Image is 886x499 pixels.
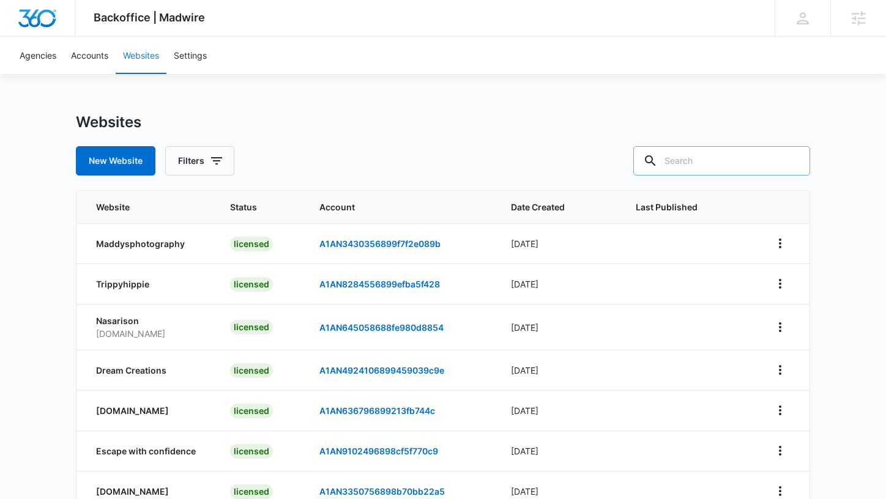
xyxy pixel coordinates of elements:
[770,401,790,420] button: View More
[96,445,201,457] p: Escape with confidence
[12,37,64,74] a: Agencies
[230,237,273,251] div: licensed
[319,322,444,333] a: A1AN645058688fe980d8854
[230,201,290,213] span: Status
[319,365,444,375] a: A1AN4924106899459039c9e
[496,223,621,264] td: [DATE]
[64,37,116,74] a: Accounts
[230,444,273,459] div: licensed
[633,146,810,176] input: Search
[496,431,621,471] td: [DATE]
[319,238,441,249] a: A1AN3430356899f7f2e089b
[96,327,201,340] p: [DOMAIN_NAME]
[319,446,438,456] a: A1AN9102496898cf5f770c9
[319,405,435,416] a: A1AN636796899213fb744c
[96,404,201,417] p: [DOMAIN_NAME]
[96,364,201,377] p: Dream Creations
[496,350,621,390] td: [DATE]
[165,146,234,176] button: Filters
[96,485,201,498] p: [DOMAIN_NAME]
[230,363,273,378] div: licensed
[319,486,445,497] a: A1AN3350756898b70bb22a5
[770,441,790,460] button: View More
[319,279,440,289] a: A1AN8284556899efba5f428
[230,320,273,335] div: licensed
[770,234,790,253] button: View More
[770,360,790,380] button: View More
[96,278,201,290] p: Trippyhippie
[770,274,790,294] button: View More
[96,237,201,250] p: Maddysphotography
[94,11,205,24] span: Backoffice | Madwire
[496,304,621,350] td: [DATE]
[230,484,273,499] div: licensed
[496,390,621,431] td: [DATE]
[96,314,201,327] p: Nasarison
[230,277,273,292] div: licensed
[511,201,589,213] span: Date Created
[496,264,621,304] td: [DATE]
[166,37,214,74] a: Settings
[230,404,273,418] div: licensed
[636,201,723,213] span: Last Published
[76,113,141,131] h1: Websites
[96,201,183,213] span: Website
[116,37,166,74] a: Websites
[76,146,155,176] button: New Website
[770,317,790,337] button: View More
[319,201,482,213] span: Account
